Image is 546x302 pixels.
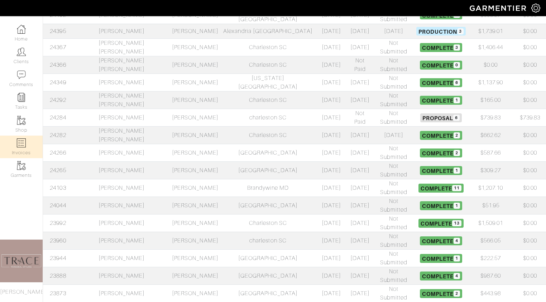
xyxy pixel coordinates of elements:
img: comment-icon-a0a6a9ef722e966f86d9cbdc48e553b5cf19dbc54f86b18d962a5391bc8f6eb6.png [17,70,26,79]
td: Not Submitted [373,109,415,127]
td: $739.83 [514,109,546,127]
a: 23992 [50,220,66,226]
td: [PERSON_NAME] [73,24,170,38]
td: [DATE] [347,232,373,250]
td: [DATE] [347,127,373,144]
td: Brandywine MD [220,179,316,197]
td: [DATE] [316,214,347,232]
td: [DATE] [316,250,347,267]
td: [DATE] [347,250,373,267]
span: Proposal [420,113,461,122]
td: [PERSON_NAME] [170,24,220,38]
span: Complete [420,272,462,280]
span: 0 [454,62,460,68]
td: Charleston SC [220,214,316,232]
td: [PERSON_NAME] [170,127,220,144]
td: [PERSON_NAME] [73,179,170,197]
span: 2 [454,291,460,297]
td: [DATE] [316,24,347,38]
a: 24103 [50,185,66,191]
td: [PERSON_NAME] [170,91,220,109]
td: Not Submitted [373,162,415,179]
td: $566.05 [467,232,514,250]
td: [PERSON_NAME] [73,250,170,267]
td: $0.00 [514,214,546,232]
a: 24284 [50,114,66,121]
td: $222.57 [467,250,514,267]
img: orders-icon-0abe47150d42831381b5fb84f609e132dff9fe21cb692f30cb5eec754e2cba89.png [17,138,26,147]
td: [DATE] [316,162,347,179]
span: Complete [420,166,462,175]
td: $662.62 [467,127,514,144]
span: Production [416,27,466,36]
td: Not Submitted [373,267,415,285]
td: $165.00 [467,91,514,109]
td: $739.83 [467,109,514,127]
td: Charleston SC [220,91,316,109]
span: 6 [454,80,460,86]
span: 4 [454,238,460,244]
span: 1 [454,167,460,174]
span: Complete [420,236,462,245]
a: 24266 [50,150,66,156]
span: Complete [420,201,462,210]
a: 24395 [50,28,66,34]
img: clients-icon-6bae9207a08558b7cb47a8932f037763ab4055f8c8b6bfacd5dc20c3e0201464.png [17,47,26,56]
td: [PERSON_NAME] [170,144,220,162]
span: 1 [454,255,460,261]
td: [PERSON_NAME] [170,56,220,74]
img: garments-icon-b7da505a4dc4fd61783c78ac3ca0ef83fa9d6f193b1c9dc38574b1d14d53ca28.png [17,116,26,125]
td: $0.00 [514,144,546,162]
td: [PERSON_NAME] [73,267,170,285]
span: 4 [454,273,460,279]
td: [US_STATE][GEOGRAPHIC_DATA] [220,74,316,91]
a: 24292 [50,97,66,103]
a: 24265 [50,167,66,174]
span: 3 [458,28,464,34]
td: Charleston SC [220,56,316,74]
span: Complete [420,131,462,140]
td: [DATE] [316,179,347,197]
td: [PERSON_NAME] [170,214,220,232]
td: [PERSON_NAME] [PERSON_NAME] [73,91,170,109]
td: Not Submitted [373,56,415,74]
span: Complete [420,96,462,104]
td: $0.00 [514,127,546,144]
td: Not Submitted [373,144,415,162]
td: [PERSON_NAME] [170,74,220,91]
td: $1,207.10 [467,179,514,197]
td: [PERSON_NAME] [170,267,220,285]
td: $309.27 [467,162,514,179]
td: charleston SC [220,109,316,127]
td: $0.00 [514,39,546,56]
a: 24282 [50,132,66,138]
td: [DATE] [316,232,347,250]
img: garmentier-logo-header-white-b43fb05a5012e4ada735d5af1a66efaba907eab6374d6393d1fbf88cb4ef424d.png [466,2,531,14]
a: 23944 [50,255,66,261]
span: 6 [453,115,459,121]
td: [DATE] [347,197,373,214]
td: [DATE] [347,39,373,56]
td: $0.00 [514,232,546,250]
td: [DATE] [347,24,373,38]
a: 24349 [50,79,66,86]
td: [DATE] [347,91,373,109]
a: 24367 [50,44,66,51]
span: 2 [454,150,460,156]
td: Not Submitted [373,91,415,109]
td: Not Paid [347,109,373,127]
td: [GEOGRAPHIC_DATA] [220,267,316,285]
span: Complete [420,254,462,263]
img: reminder-icon-8004d30b9f0a5d33ae49ab947aed9ed385cf756f9e5892f1edd6e32f2345188e.png [17,93,26,102]
span: Complete [420,61,462,69]
td: [DATE] [316,39,347,56]
a: 24044 [50,202,66,209]
a: 24402 [50,12,66,18]
td: [DATE] [316,109,347,127]
td: [PERSON_NAME] [170,109,220,127]
td: $0.00 [514,267,546,285]
td: [PERSON_NAME] [PERSON_NAME] [73,39,170,56]
a: 24366 [50,62,66,68]
td: $1,739.01 [467,24,514,38]
td: [PERSON_NAME] [170,232,220,250]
